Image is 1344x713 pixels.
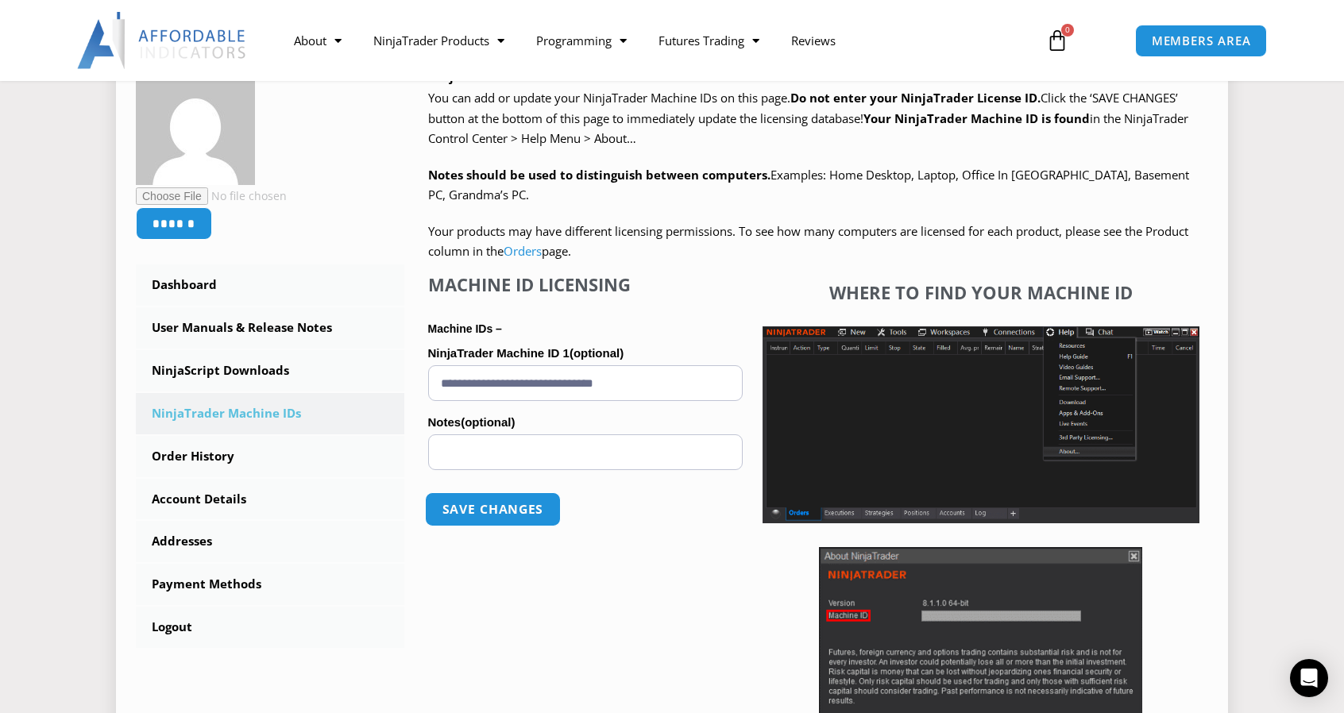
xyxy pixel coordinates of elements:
[77,12,248,69] img: LogoAI | Affordable Indicators – NinjaTrader
[428,167,1189,203] span: Examples: Home Desktop, Laptop, Office In [GEOGRAPHIC_DATA], Basement PC, Grandma’s PC.
[1022,17,1092,64] a: 0
[357,22,520,59] a: NinjaTrader Products
[278,22,1028,59] nav: Menu
[863,110,1090,126] strong: Your NinjaTrader Machine ID is found
[763,282,1199,303] h4: Where to find your Machine ID
[1290,659,1328,697] div: Open Intercom Messenger
[504,243,542,259] a: Orders
[461,415,515,429] span: (optional)
[136,66,255,185] img: 6b311d8361ee21daa74218fae0caddcf98c6287ee442161b658e7cdd4acc0572
[428,410,743,434] label: Notes
[136,521,404,562] a: Addresses
[136,564,404,605] a: Payment Methods
[136,607,404,648] a: Logout
[428,90,1188,146] span: Click the ‘SAVE CHANGES’ button at the bottom of this page to immediately update the licensing da...
[1061,24,1074,37] span: 0
[136,264,404,306] a: Dashboard
[428,167,770,183] strong: Notes should be used to distinguish between computers.
[1152,35,1251,47] span: MEMBERS AREA
[570,346,624,360] span: (optional)
[136,393,404,434] a: NinjaTrader Machine IDs
[643,22,775,59] a: Futures Trading
[136,264,404,648] nav: Account pages
[136,479,404,520] a: Account Details
[790,90,1041,106] b: Do not enter your NinjaTrader License ID.
[136,307,404,349] a: User Manuals & Release Notes
[136,350,404,391] a: NinjaScript Downloads
[428,341,743,365] label: NinjaTrader Machine ID 1
[763,326,1199,523] img: Screenshot 2025-01-17 1155544 | Affordable Indicators – NinjaTrader
[428,223,1188,260] span: Your products may have different licensing permissions. To see how many computers are licensed fo...
[428,322,502,335] strong: Machine IDs –
[278,22,357,59] a: About
[775,22,852,59] a: Reviews
[520,22,643,59] a: Programming
[1135,25,1268,57] a: MEMBERS AREA
[428,90,790,106] span: You can add or update your NinjaTrader Machine IDs on this page.
[424,492,560,526] button: Save changes
[428,274,743,295] h4: Machine ID Licensing
[136,436,404,477] a: Order History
